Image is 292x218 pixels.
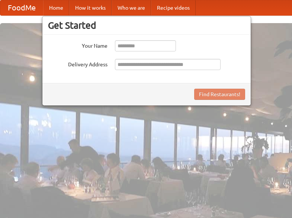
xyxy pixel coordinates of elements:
[48,20,245,31] h3: Get Started
[194,89,245,100] button: Find Restaurants!
[48,59,108,68] label: Delivery Address
[0,0,43,15] a: FoodMe
[43,0,69,15] a: Home
[151,0,196,15] a: Recipe videos
[48,40,108,50] label: Your Name
[69,0,112,15] a: How it works
[112,0,151,15] a: Who we are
